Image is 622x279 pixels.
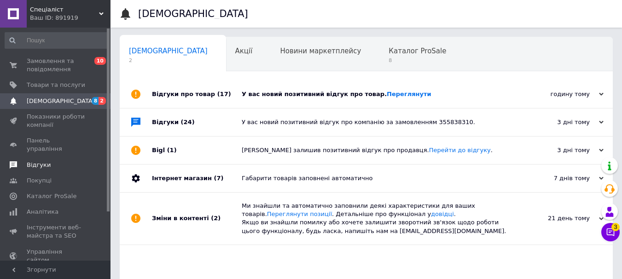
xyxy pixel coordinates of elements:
[242,174,512,182] div: Габарити товарів заповнені автоматично
[167,147,177,154] span: (1)
[601,223,620,241] button: Чат з покупцем3
[181,119,195,125] span: (24)
[27,177,52,185] span: Покупці
[152,193,242,245] div: Зміни в контенті
[512,214,604,222] div: 21 день тому
[27,57,85,74] span: Замовлення та повідомлення
[389,47,446,55] span: Каталог ProSale
[152,137,242,164] div: Bigl
[27,97,95,105] span: [DEMOGRAPHIC_DATA]
[138,8,248,19] h1: [DEMOGRAPHIC_DATA]
[214,175,223,182] span: (7)
[30,14,110,22] div: Ваш ID: 891919
[242,146,512,154] div: [PERSON_NAME] залишив позитивний відгук про продавця. .
[387,91,431,97] a: Переглянути
[152,165,242,192] div: Інтернет магазин
[429,147,491,154] a: Перейти до відгуку
[235,47,253,55] span: Акції
[27,192,76,200] span: Каталог ProSale
[94,57,106,65] span: 10
[242,90,512,98] div: У вас новий позитивний відгук про товар.
[27,208,58,216] span: Аналітика
[211,215,221,222] span: (2)
[129,47,208,55] span: [DEMOGRAPHIC_DATA]
[611,223,620,231] span: 3
[27,223,85,240] span: Інструменти веб-майстра та SEO
[512,90,604,98] div: годину тому
[129,57,208,64] span: 2
[512,146,604,154] div: 3 дні тому
[280,47,361,55] span: Новини маркетплейсу
[92,97,99,105] span: 8
[30,6,99,14] span: Спеціаліст
[27,248,85,264] span: Управління сайтом
[217,91,231,97] span: (17)
[27,113,85,129] span: Показники роботи компанії
[27,81,85,89] span: Товари та послуги
[431,211,454,217] a: довідці
[152,80,242,108] div: Відгуки про товар
[512,118,604,126] div: 3 дні тому
[27,137,85,153] span: Панель управління
[99,97,106,105] span: 2
[152,108,242,136] div: Відгуки
[5,32,109,49] input: Пошук
[389,57,446,64] span: 8
[512,174,604,182] div: 7 днів тому
[242,118,512,126] div: У вас новий позитивний відгук про компанію за замовленням 355838310.
[27,161,51,169] span: Відгуки
[242,202,512,235] div: Ми знайшли та автоматично заповнили деякі характеристики для ваших товарів. . Детальніше про функ...
[267,211,332,217] a: Переглянути позиції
